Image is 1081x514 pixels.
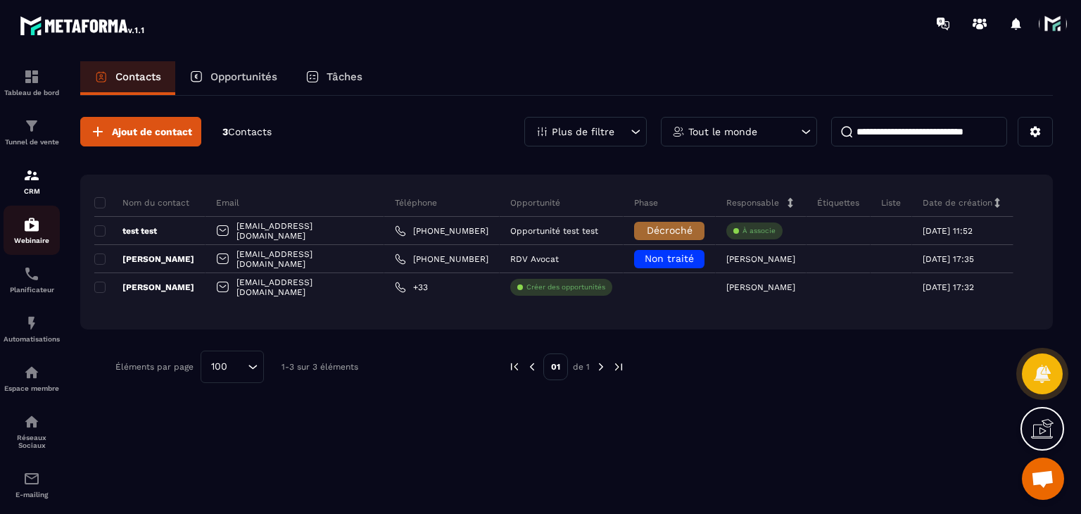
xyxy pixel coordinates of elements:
[395,197,437,208] p: Téléphone
[817,197,859,208] p: Étiquettes
[4,237,60,244] p: Webinaire
[222,125,272,139] p: 3
[94,225,157,237] p: test test
[4,353,60,403] a: automationsautomationsEspace membre
[923,254,974,264] p: [DATE] 17:35
[23,216,40,233] img: automations
[112,125,192,139] span: Ajout de contact
[94,197,189,208] p: Nom du contact
[115,70,161,83] p: Contacts
[4,491,60,499] p: E-mailing
[510,197,560,208] p: Opportunité
[206,359,232,375] span: 100
[175,61,291,95] a: Opportunités
[23,68,40,85] img: formation
[645,253,694,264] span: Non traité
[4,384,60,392] p: Espace membre
[23,413,40,430] img: social-network
[543,353,568,380] p: 01
[395,253,488,265] a: [PHONE_NUMBER]
[4,255,60,304] a: schedulerschedulerPlanificateur
[510,226,598,236] p: Opportunité test test
[80,117,201,146] button: Ajout de contact
[1022,458,1064,500] a: Ouvrir le chat
[4,156,60,206] a: formationformationCRM
[923,282,974,292] p: [DATE] 17:32
[282,362,358,372] p: 1-3 sur 3 éléments
[726,282,795,292] p: [PERSON_NAME]
[23,315,40,332] img: automations
[395,282,428,293] a: +33
[742,226,776,236] p: À associe
[94,282,194,293] p: [PERSON_NAME]
[23,364,40,381] img: automations
[23,470,40,487] img: email
[4,286,60,294] p: Planificateur
[510,254,559,264] p: RDV Avocat
[595,361,607,373] img: next
[4,434,60,449] p: Réseaux Sociaux
[634,197,658,208] p: Phase
[23,167,40,184] img: formation
[4,403,60,460] a: social-networksocial-networkRéseaux Sociaux
[115,362,194,372] p: Éléments par page
[4,89,60,96] p: Tableau de bord
[573,361,590,372] p: de 1
[552,127,614,137] p: Plus de filtre
[395,225,488,237] a: [PHONE_NUMBER]
[4,187,60,195] p: CRM
[4,335,60,343] p: Automatisations
[526,282,605,292] p: Créer des opportunités
[4,58,60,107] a: formationformationTableau de bord
[881,197,901,208] p: Liste
[726,254,795,264] p: [PERSON_NAME]
[327,70,362,83] p: Tâches
[923,197,992,208] p: Date de création
[688,127,757,137] p: Tout le monde
[4,304,60,353] a: automationsautomationsAutomatisations
[201,351,264,383] div: Search for option
[726,197,779,208] p: Responsable
[291,61,377,95] a: Tâches
[4,460,60,509] a: emailemailE-mailing
[94,253,194,265] p: [PERSON_NAME]
[647,225,693,236] span: Décroché
[20,13,146,38] img: logo
[210,70,277,83] p: Opportunités
[923,226,973,236] p: [DATE] 11:52
[23,265,40,282] img: scheduler
[23,118,40,134] img: formation
[612,361,625,373] img: next
[80,61,175,95] a: Contacts
[4,206,60,255] a: automationsautomationsWebinaire
[508,361,521,373] img: prev
[526,361,538,373] img: prev
[4,107,60,156] a: formationformationTunnel de vente
[216,197,239,208] p: Email
[232,359,244,375] input: Search for option
[228,126,272,137] span: Contacts
[4,138,60,146] p: Tunnel de vente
